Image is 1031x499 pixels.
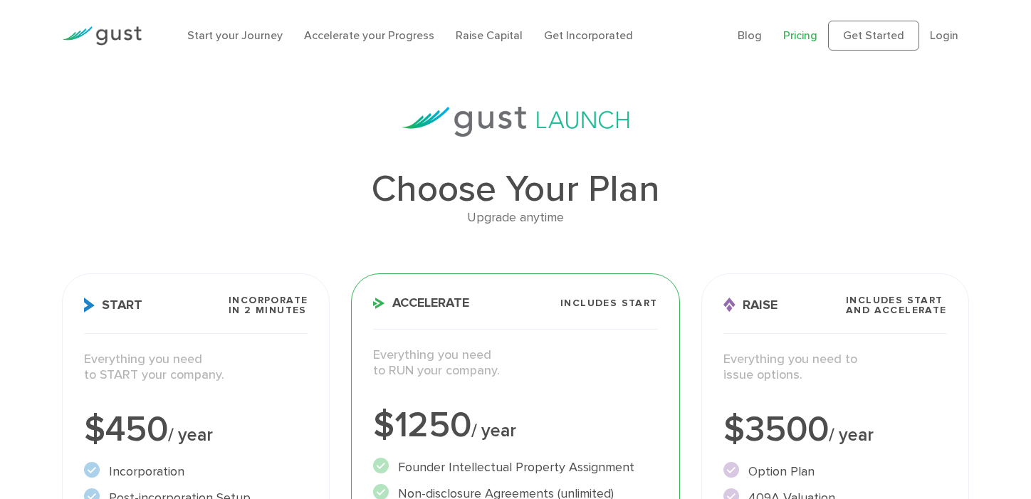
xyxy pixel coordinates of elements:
img: Start Icon X2 [84,298,95,312]
div: Upgrade anytime [62,208,968,229]
p: Everything you need to START your company. [84,352,308,384]
img: Raise Icon [723,298,736,312]
img: Accelerate Icon [373,298,385,309]
span: Incorporate in 2 Minutes [229,295,308,315]
div: $1250 [373,408,657,443]
span: / year [829,424,874,446]
a: Accelerate your Progress [304,28,434,42]
span: Includes START [560,298,658,308]
p: Everything you need to issue options. [723,352,947,384]
h1: Choose Your Plan [62,171,968,208]
p: Everything you need to RUN your company. [373,347,657,379]
img: Gust Logo [62,26,142,46]
a: Blog [738,28,762,42]
a: Login [930,28,958,42]
span: Includes START and ACCELERATE [846,295,947,315]
img: gust-launch-logos.svg [402,107,629,137]
span: / year [168,424,213,446]
span: Raise [723,298,778,312]
li: Founder Intellectual Property Assignment [373,458,657,477]
div: $3500 [723,412,947,448]
li: Option Plan [723,462,947,481]
span: / year [471,420,516,441]
a: Get Incorporated [544,28,633,42]
a: Get Started [828,21,919,51]
a: Raise Capital [456,28,523,42]
div: $450 [84,412,308,448]
a: Pricing [783,28,817,42]
a: Start your Journey [187,28,283,42]
span: Accelerate [373,297,469,310]
li: Incorporation [84,462,308,481]
span: Start [84,298,142,312]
